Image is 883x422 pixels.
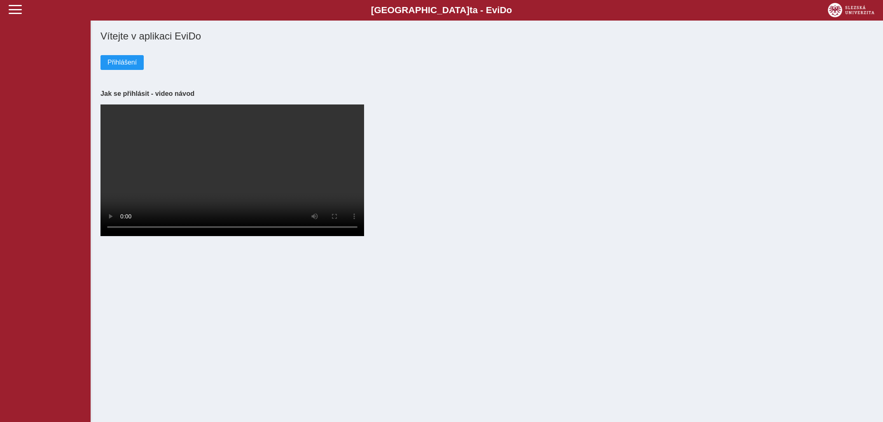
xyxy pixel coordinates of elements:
[100,55,144,70] button: Přihlášení
[507,5,512,15] span: o
[828,3,874,17] img: logo_web_su.png
[100,90,873,97] h3: Jak se přihlásit - video návod
[100,104,364,236] video: Your browser does not support the video tag.
[25,5,858,16] b: [GEOGRAPHIC_DATA] a - Evi
[107,59,137,66] span: Přihlášení
[500,5,506,15] span: D
[100,30,873,42] h1: Vítejte v aplikaci EviDo
[470,5,472,15] span: t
